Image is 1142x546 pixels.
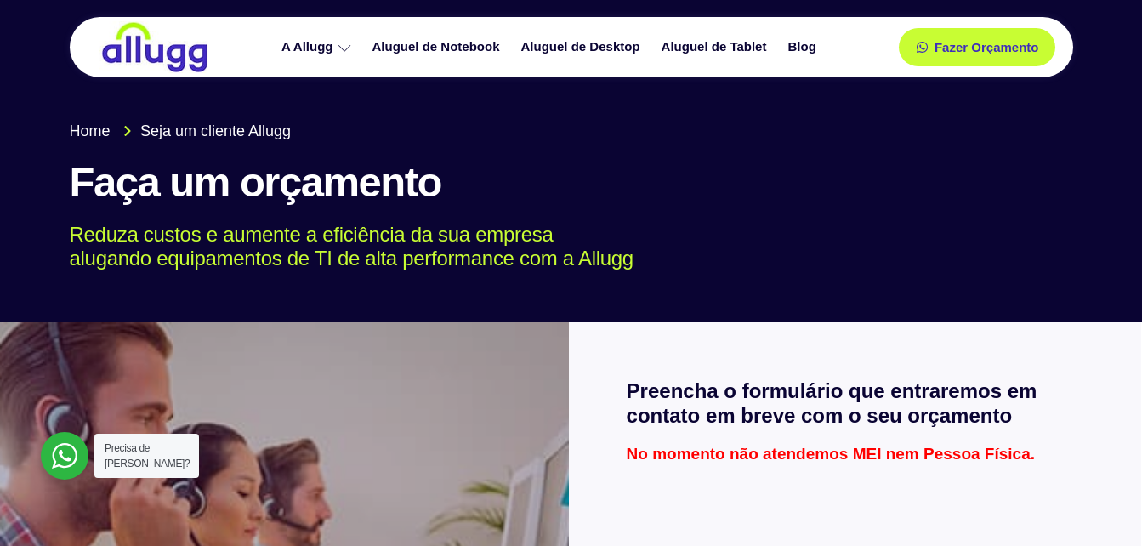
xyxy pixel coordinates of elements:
[136,120,291,143] span: Seja um cliente Allugg
[364,32,513,62] a: Aluguel de Notebook
[70,223,1048,272] p: Reduza custos e aumente a eficiência da sua empresa alugando equipamentos de TI de alta performan...
[70,160,1073,206] h1: Faça um orçamento
[627,379,1085,429] h2: Preencha o formulário que entraremos em contato em breve com o seu orçamento
[70,120,111,143] span: Home
[653,32,780,62] a: Aluguel de Tablet
[105,442,190,469] span: Precisa de [PERSON_NAME]?
[899,28,1056,66] a: Fazer Orçamento
[779,32,828,62] a: Blog
[935,41,1039,54] span: Fazer Orçamento
[513,32,653,62] a: Aluguel de Desktop
[627,446,1085,462] p: No momento não atendemos MEI nem Pessoa Física.
[99,21,210,73] img: locação de TI é Allugg
[273,32,364,62] a: A Allugg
